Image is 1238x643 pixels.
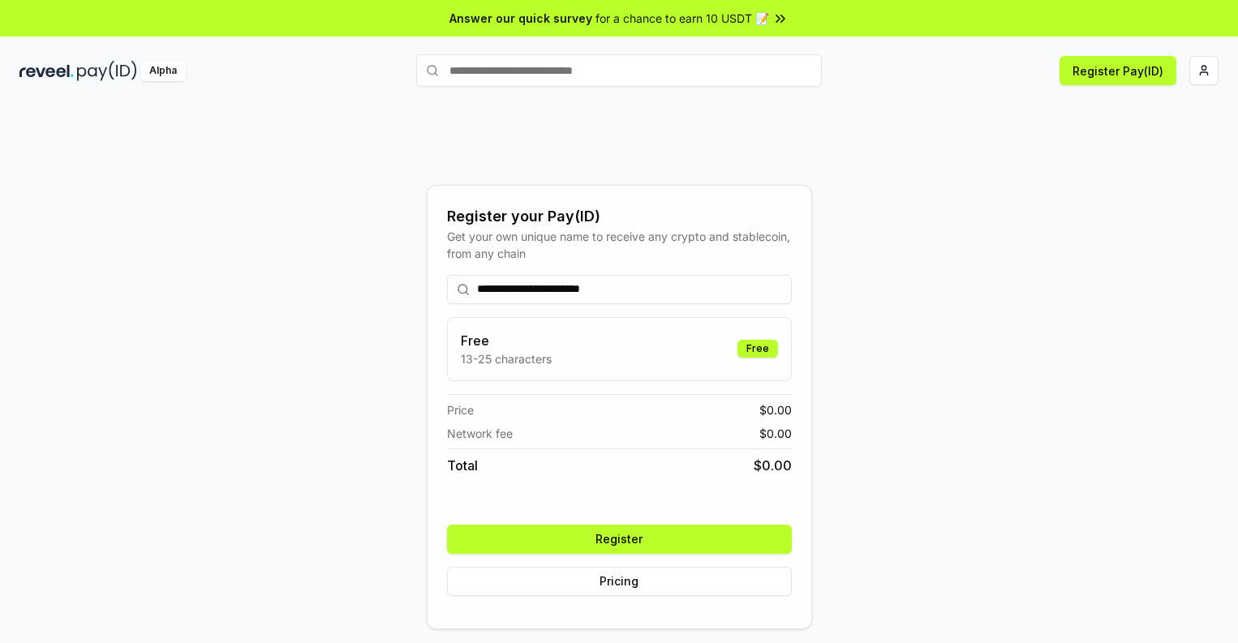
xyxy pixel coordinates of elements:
[447,228,792,262] div: Get your own unique name to receive any crypto and stablecoin, from any chain
[449,10,592,27] span: Answer our quick survey
[447,456,478,475] span: Total
[461,350,552,367] p: 13-25 characters
[447,425,513,442] span: Network fee
[447,401,474,418] span: Price
[754,456,792,475] span: $ 0.00
[140,61,186,81] div: Alpha
[461,331,552,350] h3: Free
[759,401,792,418] span: $ 0.00
[595,10,769,27] span: for a chance to earn 10 USDT 📝
[737,340,778,358] div: Free
[447,525,792,554] button: Register
[1060,56,1176,85] button: Register Pay(ID)
[447,567,792,596] button: Pricing
[19,61,74,81] img: reveel_dark
[447,205,792,228] div: Register your Pay(ID)
[759,425,792,442] span: $ 0.00
[77,61,137,81] img: pay_id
